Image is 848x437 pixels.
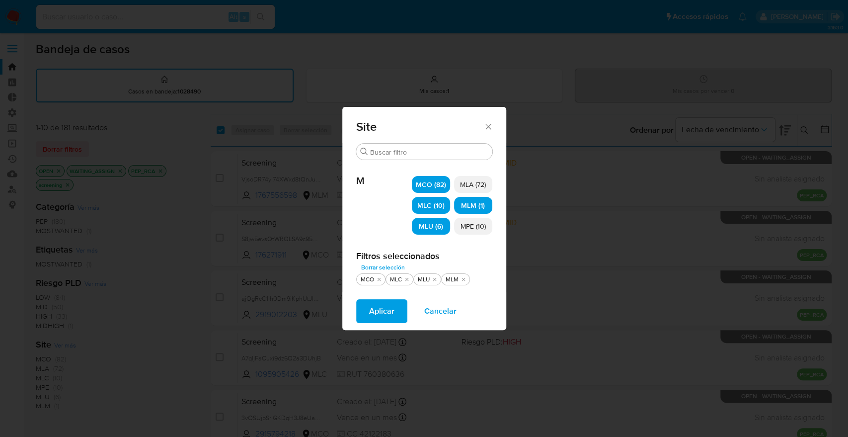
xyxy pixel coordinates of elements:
button: quitar MCO [375,275,383,283]
input: Buscar filtro [370,148,488,157]
div: MLM (1) [454,197,492,214]
div: MPE (10) [454,218,492,235]
button: quitar MLM [460,275,467,283]
div: MLU (6) [412,218,450,235]
div: MLU [416,275,432,284]
span: MLM (1) [461,200,485,210]
button: quitar MLC [403,275,411,283]
button: Cancelar [411,299,469,323]
span: MLC (10) [417,200,445,210]
div: MLM [444,275,461,284]
div: MLC [388,275,404,284]
div: MLA (72) [454,176,492,193]
h2: Filtros seleccionados [356,251,492,262]
div: MCO [359,275,376,284]
span: Borrar selección [361,262,405,272]
button: quitar MLU [431,275,439,283]
span: Aplicar [369,300,394,322]
span: MCO (82) [416,179,446,189]
button: Borrar selección [356,262,410,273]
div: MLC (10) [412,197,450,214]
span: MLU (6) [419,221,443,231]
button: Buscar [360,148,368,156]
span: MPE (10) [461,221,486,231]
button: Aplicar [356,299,407,323]
span: MLA (72) [460,179,486,189]
div: MCO (82) [412,176,450,193]
span: M [356,160,412,187]
span: Site [356,121,484,133]
span: Cancelar [424,300,457,322]
button: Cerrar [483,122,492,131]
